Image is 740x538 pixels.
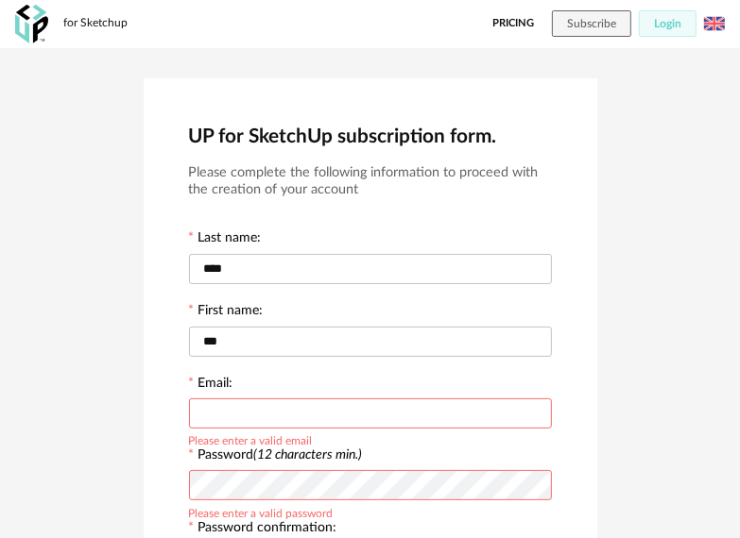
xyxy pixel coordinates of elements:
[492,10,534,37] a: Pricing
[63,16,128,31] div: for Sketchup
[198,448,363,462] label: Password
[189,521,337,538] label: Password confirmation:
[254,448,363,462] i: (12 characters min.)
[189,124,552,149] h2: UP for SketchUp subscription form.
[189,431,313,446] div: Please enter a valid email
[552,10,631,37] button: Subscribe
[704,13,725,34] img: us
[189,304,264,321] label: First name:
[654,18,681,29] span: Login
[15,5,48,43] img: OXP
[189,504,334,519] div: Please enter a valid password
[639,10,697,37] button: Login
[189,164,552,199] h3: Please complete the following information to proceed with the creation of your account
[189,231,262,248] label: Last name:
[189,377,233,394] label: Email:
[567,18,616,29] span: Subscribe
